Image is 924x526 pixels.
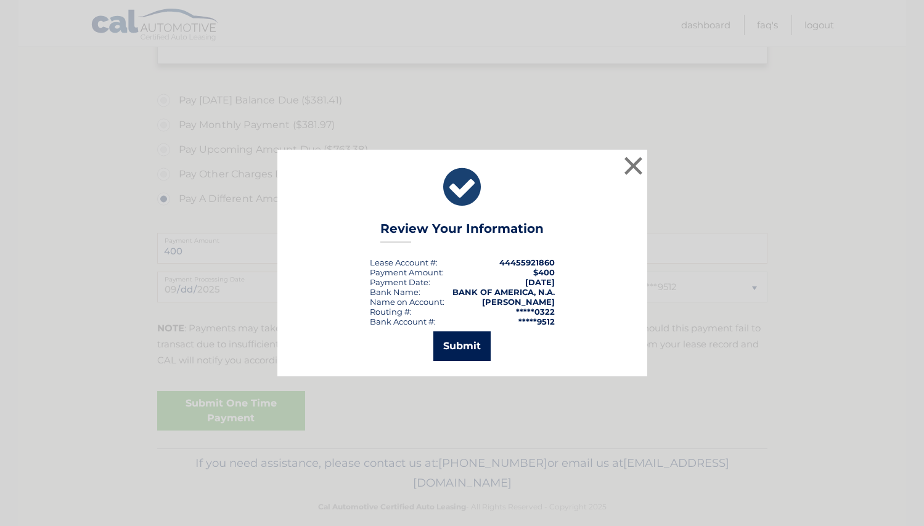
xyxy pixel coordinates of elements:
button: Submit [433,331,491,361]
div: Bank Name: [370,287,420,297]
div: Payment Amount: [370,267,444,277]
div: Lease Account #: [370,257,438,267]
button: × [621,153,646,178]
div: Bank Account #: [370,317,436,326]
div: : [370,277,430,287]
span: [DATE] [525,277,555,287]
strong: 44455921860 [499,257,555,267]
span: $400 [533,267,555,277]
strong: [PERSON_NAME] [482,297,555,307]
h3: Review Your Information [380,221,544,243]
div: Name on Account: [370,297,444,307]
span: Payment Date [370,277,428,287]
strong: BANK OF AMERICA, N.A. [452,287,555,297]
div: Routing #: [370,307,412,317]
